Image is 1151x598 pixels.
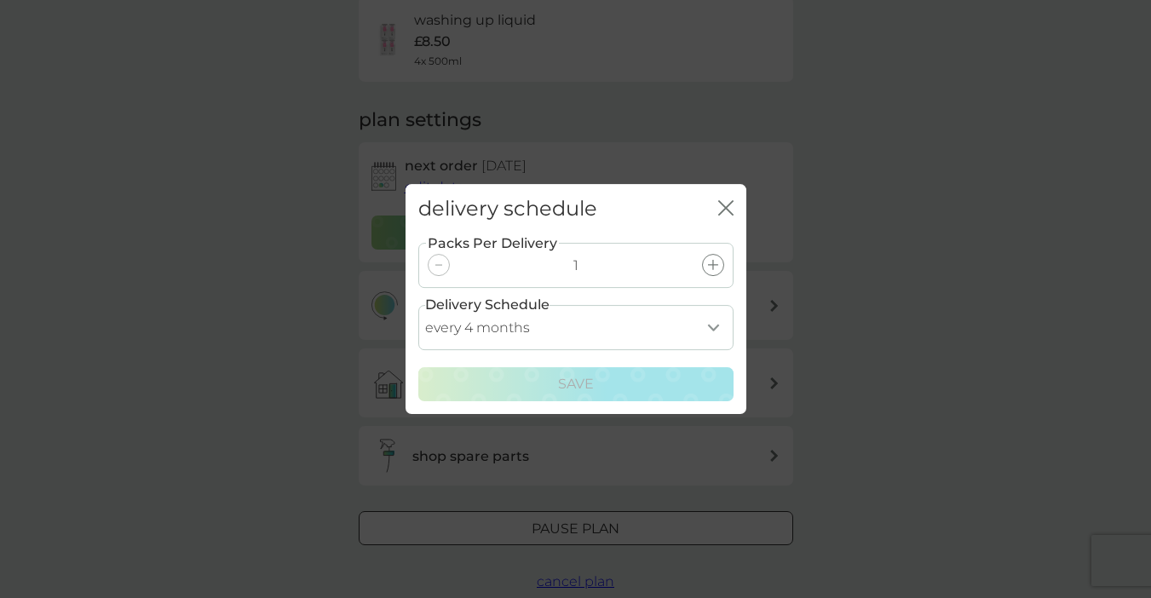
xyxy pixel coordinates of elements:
label: Packs Per Delivery [426,233,559,255]
p: 1 [573,255,578,277]
button: close [718,200,734,218]
button: Save [418,367,734,401]
p: Save [558,373,594,395]
label: Delivery Schedule [425,294,550,316]
h2: delivery schedule [418,197,597,221]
